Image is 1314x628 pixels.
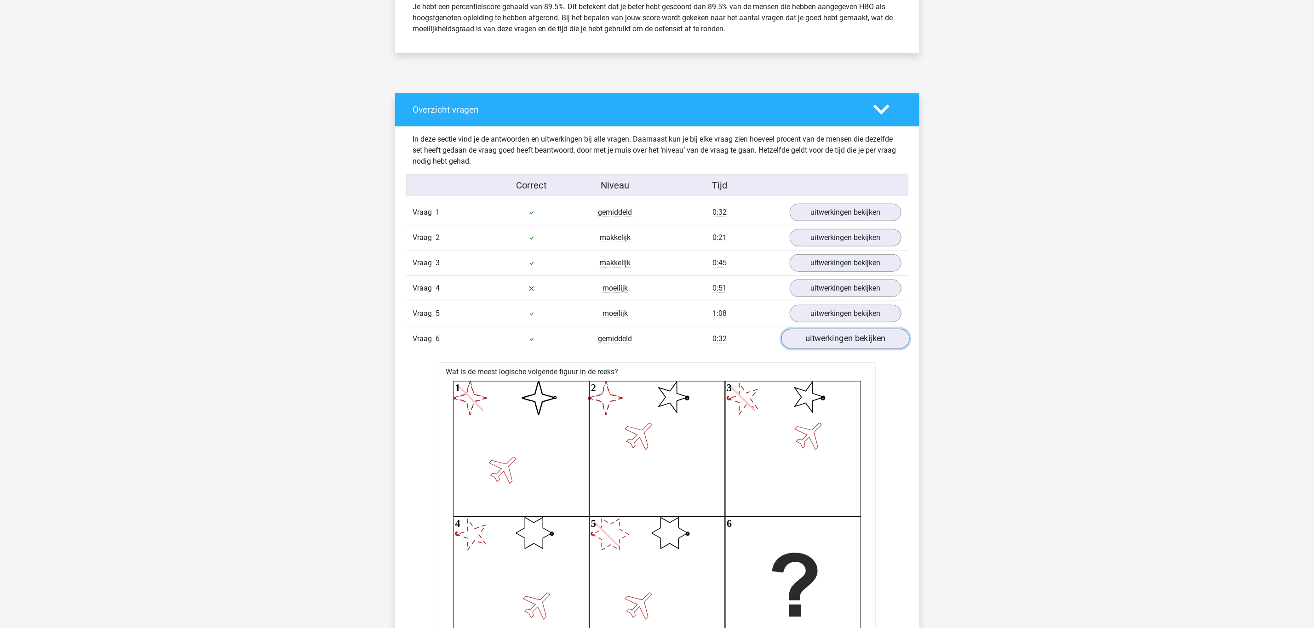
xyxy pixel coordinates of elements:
[413,207,436,218] span: Vraag
[713,208,727,217] span: 0:32
[713,334,727,343] span: 0:32
[790,229,901,246] a: uitwerkingen bekijken
[727,382,732,394] text: 3
[406,134,908,167] div: In deze sectie vind je de antwoorden en uitwerkingen bij alle vragen. Daarnaast kun je bij elke v...
[713,233,727,242] span: 0:21
[413,333,436,344] span: Vraag
[574,178,657,192] div: Niveau
[713,258,727,268] span: 0:45
[413,104,860,115] h4: Overzicht vragen
[598,208,632,217] span: gemiddeld
[790,254,901,272] a: uitwerkingen bekijken
[490,178,574,192] div: Correct
[657,178,782,192] div: Tijd
[455,518,460,529] text: 4
[600,233,631,242] span: makkelijk
[790,280,901,297] a: uitwerkingen bekijken
[790,305,901,322] a: uitwerkingen bekijken
[591,382,596,394] text: 2
[598,334,632,343] span: gemiddeld
[413,308,436,319] span: Vraag
[602,309,628,318] span: moeilijk
[455,382,460,394] text: 1
[436,284,440,292] span: 4
[790,204,901,221] a: uitwerkingen bekijken
[436,258,440,267] span: 3
[713,309,727,318] span: 1:08
[413,232,436,243] span: Vraag
[600,258,631,268] span: makkelijk
[436,208,440,217] span: 1
[591,518,596,529] text: 5
[781,329,909,349] a: uitwerkingen bekijken
[436,233,440,242] span: 2
[727,518,732,529] text: 6
[413,257,436,268] span: Vraag
[602,284,628,293] span: moeilijk
[436,334,440,343] span: 6
[413,283,436,294] span: Vraag
[713,284,727,293] span: 0:51
[436,309,440,318] span: 5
